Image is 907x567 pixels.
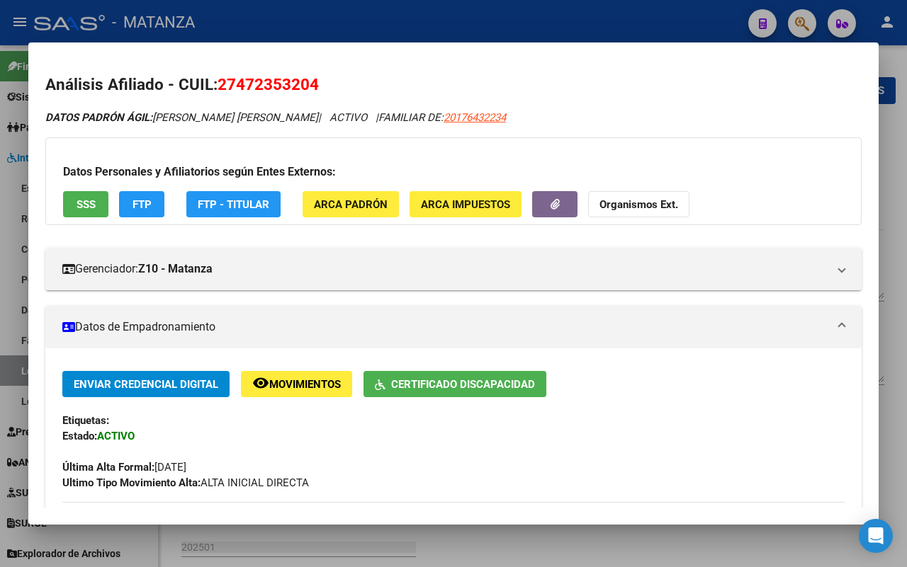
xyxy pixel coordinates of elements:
button: Certificado Discapacidad [364,371,546,397]
span: 27472353204 [218,75,319,93]
button: SSS [63,191,108,217]
strong: Estado: [62,430,97,442]
strong: Ultimo Tipo Movimiento Alta: [62,476,201,489]
mat-expansion-panel-header: Gerenciador:Z10 - Matanza [45,248,862,290]
span: ARCA Padrón [314,198,388,211]
span: ALTA INICIAL DIRECTA [62,476,309,489]
strong: Etiquetas: [62,414,109,427]
strong: Última Alta Formal: [62,461,154,474]
mat-expansion-panel-header: Datos de Empadronamiento [45,306,862,348]
div: Open Intercom Messenger [859,519,893,553]
i: | ACTIVO | [45,111,506,124]
h2: Análisis Afiliado - CUIL: [45,73,862,97]
span: Movimientos [269,378,341,391]
mat-panel-title: Gerenciador: [62,260,828,277]
span: FTP [133,198,152,211]
mat-icon: remove_red_eye [252,374,269,391]
span: [PERSON_NAME] [PERSON_NAME] [45,111,318,124]
span: Enviar Credencial Digital [74,378,218,391]
span: FTP - Titular [198,198,269,211]
button: Enviar Credencial Digital [62,371,230,397]
strong: DATOS PADRÓN ÁGIL: [45,111,152,124]
strong: Z10 - Matanza [138,260,213,277]
span: 20176432234 [444,111,506,124]
mat-panel-title: Datos de Empadronamiento [62,319,828,336]
span: ARCA Impuestos [421,198,510,211]
button: ARCA Padrón [303,191,399,217]
span: [DATE] [62,461,186,474]
span: SSS [77,198,96,211]
strong: ACTIVO [97,430,135,442]
button: FTP - Titular [186,191,281,217]
span: FAMILIAR DE: [378,111,506,124]
span: Certificado Discapacidad [391,378,535,391]
strong: Organismos Ext. [599,198,678,211]
button: Movimientos [241,371,352,397]
h3: Datos Personales y Afiliatorios según Entes Externos: [63,164,844,181]
button: FTP [119,191,164,217]
button: ARCA Impuestos [410,191,522,217]
button: Organismos Ext. [588,191,689,217]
